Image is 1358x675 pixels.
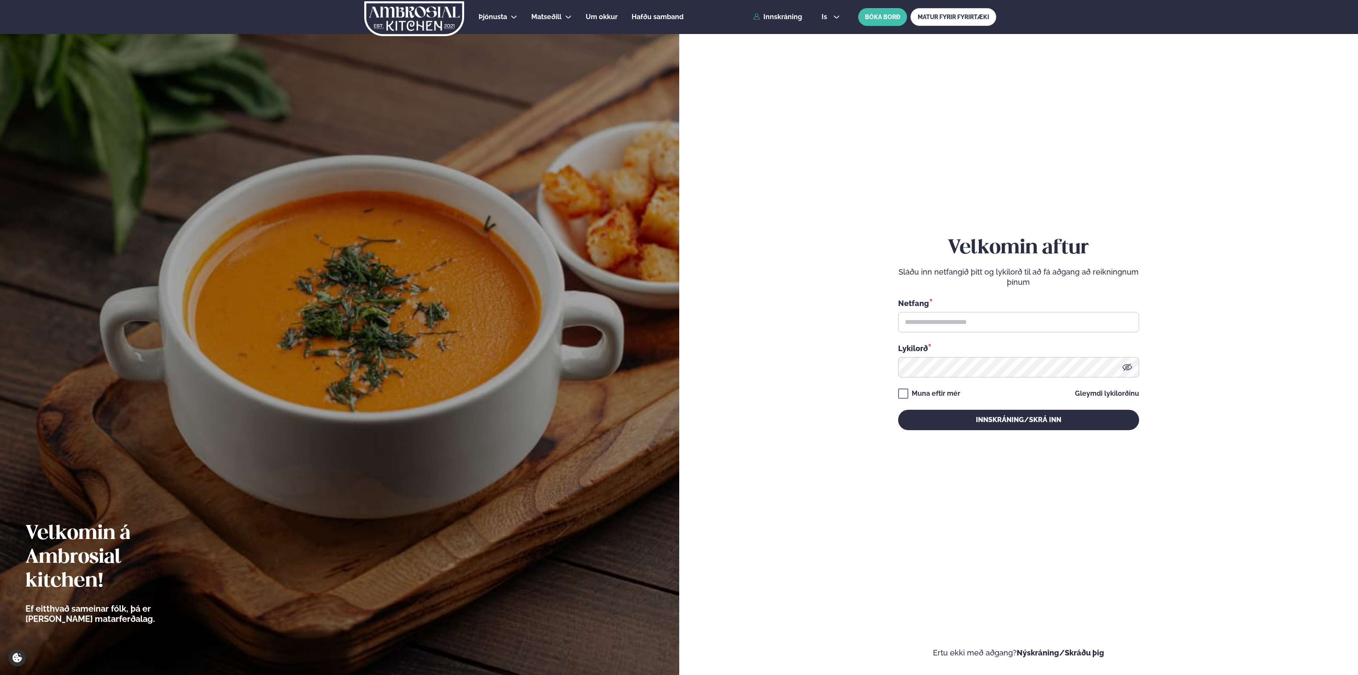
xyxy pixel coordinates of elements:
img: logo [363,1,465,36]
button: is [815,14,847,20]
span: is [822,14,830,20]
a: Matseðill [531,12,561,22]
div: Netfang [898,298,1139,309]
div: Lykilorð [898,343,1139,354]
a: Nýskráning/Skráðu þig [1017,648,1104,657]
h2: Velkomin á Ambrosial kitchen! [26,522,202,593]
span: Matseðill [531,13,561,21]
a: Þjónusta [479,12,507,22]
a: Hafðu samband [632,12,683,22]
a: Innskráning [753,13,802,21]
p: Sláðu inn netfangið þitt og lykilorð til að fá aðgang að reikningnum þínum [898,267,1139,287]
span: Hafðu samband [632,13,683,21]
p: Ertu ekki með aðgang? [705,648,1333,658]
a: Um okkur [586,12,618,22]
span: Þjónusta [479,13,507,21]
h2: Velkomin aftur [898,236,1139,260]
a: MATUR FYRIR FYRIRTÆKI [910,8,996,26]
a: Cookie settings [9,649,26,666]
p: Ef eitthvað sameinar fólk, þá er [PERSON_NAME] matarferðalag. [26,604,202,624]
a: Gleymdi lykilorðinu [1075,390,1139,397]
button: Innskráning/Skrá inn [898,410,1139,430]
span: Um okkur [586,13,618,21]
button: BÓKA BORÐ [858,8,907,26]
